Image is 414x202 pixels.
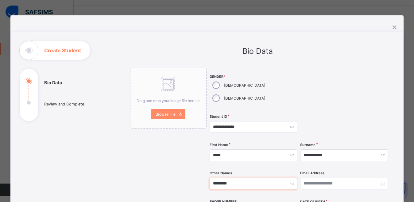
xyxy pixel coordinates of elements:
[210,171,232,175] label: Other Names
[242,46,273,56] span: Bio Data
[224,96,265,101] label: [DEMOGRAPHIC_DATA]
[300,171,324,175] label: Email Address
[224,83,265,88] label: [DEMOGRAPHIC_DATA]
[210,143,228,147] label: First Name
[210,75,297,79] span: Gender
[156,112,176,117] span: Browse File
[210,114,227,119] label: Student ID
[300,143,315,147] label: Surname
[44,48,81,53] h1: Create Student
[392,22,397,32] div: ×
[130,68,207,129] div: Drag and drop your image file here orBrowse File
[137,98,200,103] span: Drag and drop your image file here or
